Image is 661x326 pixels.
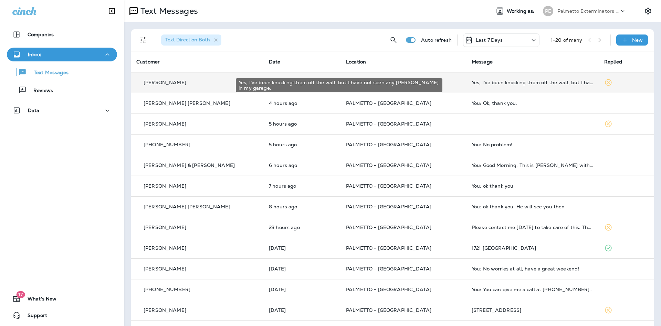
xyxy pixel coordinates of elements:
p: Aug 14, 2025 07:34 PM [269,307,335,313]
p: [PERSON_NAME] [144,307,186,313]
span: PALMETTO - [GEOGRAPHIC_DATA] [346,100,431,106]
p: Aug 15, 2025 09:08 AM [269,287,335,292]
p: Aug 18, 2025 12:02 PM [269,100,335,106]
button: Data [7,103,117,117]
span: Customer [136,59,160,65]
button: Settings [642,5,654,17]
p: Reviews [27,88,53,94]
p: Aug 17, 2025 05:48 PM [269,225,335,230]
button: Support [7,308,117,322]
p: Auto refresh [421,37,452,43]
p: [PERSON_NAME] [144,80,186,85]
p: [PERSON_NAME] [PERSON_NAME] [144,100,230,106]
p: Aug 18, 2025 10:34 AM [269,162,335,168]
p: Last 7 Days [476,37,503,43]
p: Text Messages [138,6,198,16]
p: Text Messages [27,70,69,76]
div: 1 - 20 of many [551,37,583,43]
p: [PERSON_NAME] [144,121,186,127]
div: Yes, I've been knocking them off the wall, but I have not seen any [PERSON_NAME] in my garage. [236,78,442,92]
span: PALMETTO - [GEOGRAPHIC_DATA] [346,286,431,293]
button: Reviews [7,83,117,97]
div: PE [543,6,553,16]
button: Search Messages [387,33,400,47]
p: [PERSON_NAME] & [PERSON_NAME] [144,162,235,168]
p: Aug 15, 2025 09:09 AM [269,266,335,271]
div: Text Direction:Both [161,34,221,46]
button: Text Messages [7,65,117,79]
p: [PERSON_NAME] [144,245,186,251]
span: PALMETTO - [GEOGRAPHIC_DATA] [346,224,431,230]
p: Inbox [28,52,41,57]
div: You: ok thank you [472,183,593,189]
p: [PERSON_NAME] [144,266,186,271]
span: PALMETTO - [GEOGRAPHIC_DATA] [346,141,431,148]
span: Working as: [507,8,536,14]
p: [PHONE_NUMBER] [144,287,190,292]
div: You: Ok, thank you. [472,100,593,106]
p: [PERSON_NAME] [144,225,186,230]
p: [PERSON_NAME] [PERSON_NAME] [144,204,230,209]
span: PALMETTO - [GEOGRAPHIC_DATA] [346,266,431,272]
span: Replied [604,59,622,65]
p: [PHONE_NUMBER] [144,142,190,147]
button: Companies [7,28,117,41]
div: You: Good Morning, This is Jason with Palmetto exterminators, we need to schedule a 2 week follow... [472,162,593,168]
p: Aug 18, 2025 07:58 AM [269,204,335,209]
div: You: ok thank you. He will see you then [472,204,593,209]
span: PALMETTO - [GEOGRAPHIC_DATA] [346,183,431,189]
span: 17 [16,291,25,298]
div: 720 Gate Post Dr [472,307,593,313]
div: You: No problem! [472,142,593,147]
span: What's New [21,296,56,304]
span: PALMETTO - [GEOGRAPHIC_DATA] [346,245,431,251]
span: Location [346,59,366,65]
span: PALMETTO - [GEOGRAPHIC_DATA] [346,162,431,168]
p: Aug 18, 2025 11:13 AM [269,121,335,127]
button: Filters [136,33,150,47]
div: You: No worries at all, have a great weekend! [472,266,593,271]
span: PALMETTO - [GEOGRAPHIC_DATA] [346,121,431,127]
div: 1721 Manassas [472,245,593,251]
span: PALMETTO - [GEOGRAPHIC_DATA] [346,307,431,313]
p: New [632,37,643,43]
div: Yes, I've been knocking them off the wall, but I have not seen any moss in my garage. [472,80,593,85]
p: Companies [28,32,54,37]
div: Please contact me Monday, August 18th to take care of this. Thanks. [472,225,593,230]
p: Palmetto Exterminators LLC [557,8,619,14]
p: [PERSON_NAME] [144,183,186,189]
button: 17What's New [7,292,117,306]
span: Message [472,59,493,65]
span: Text Direction : Both [165,37,210,43]
button: Inbox [7,48,117,61]
span: Support [21,313,47,321]
span: PALMETTO - [GEOGRAPHIC_DATA] [346,204,431,210]
p: Aug 15, 2025 03:25 PM [269,245,335,251]
button: Collapse Sidebar [102,4,122,18]
p: Aug 18, 2025 11:01 AM [269,142,335,147]
p: Data [28,108,40,113]
p: Aug 18, 2025 09:38 AM [269,183,335,189]
div: You: You can give me a call at 843-766-9701 Ext 1214 and I would be happy to assist you. Thank you. [472,287,593,292]
span: Date [269,59,281,65]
